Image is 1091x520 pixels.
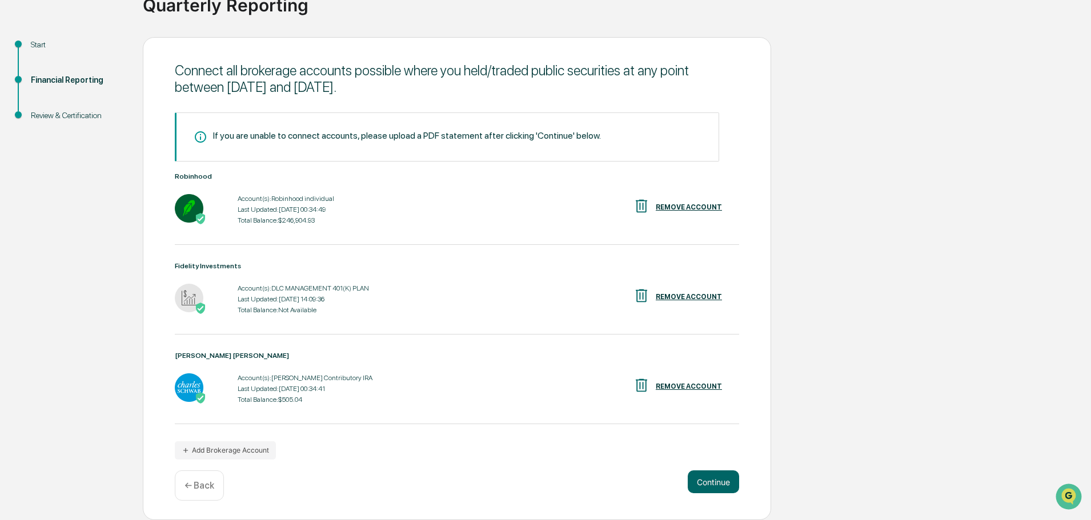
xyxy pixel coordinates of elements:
div: Start [31,39,125,51]
div: Financial Reporting [31,74,125,86]
img: REMOVE ACCOUNT [633,377,650,394]
img: Active [195,392,206,404]
div: Connect all brokerage accounts possible where you held/traded public securities at any point betw... [175,62,739,95]
img: Robinhood - Active [175,194,203,223]
a: 🗄️Attestations [78,139,146,160]
div: Last Updated: [DATE] 14:09:36 [238,295,369,303]
div: Account(s): [PERSON_NAME] Contributory IRA [238,374,372,382]
div: 🔎 [11,167,21,176]
img: Fidelity Investments - Active [175,284,203,312]
div: REMOVE ACCOUNT [656,293,722,301]
div: Total Balance: Not Available [238,306,369,314]
button: Continue [688,470,739,493]
span: Preclearance [23,144,74,155]
a: Powered byPylon [81,193,138,202]
div: REMOVE ACCOUNT [656,203,722,211]
img: REMOVE ACCOUNT [633,287,650,304]
div: We're available if you need us! [39,99,145,108]
a: 🔎Data Lookup [7,161,77,182]
div: Account(s): DLC MANAGEMENT 401(K) PLAN [238,284,369,292]
div: 🗄️ [83,145,92,154]
span: Pylon [114,194,138,202]
div: Account(s): Robinhood individual [238,195,334,203]
div: If you are unable to connect accounts, please upload a PDF statement after clicking 'Continue' be... [213,130,601,141]
a: 🖐️Preclearance [7,139,78,160]
span: Attestations [94,144,142,155]
button: Add Brokerage Account [175,441,276,459]
div: Total Balance: $246,904.93 [238,216,334,224]
img: Charles Schwab - Active [175,373,203,402]
img: Active [195,213,206,224]
div: 🖐️ [11,145,21,154]
p: How can we help? [11,24,208,42]
div: Last Updated: [DATE] 00:34:49 [238,205,334,213]
div: Review & Certification [31,110,125,122]
div: Start new chat [39,87,187,99]
img: Active [195,303,206,314]
span: Data Lookup [23,166,72,177]
button: Start new chat [194,91,208,104]
div: Total Balance: $505.04 [238,396,372,404]
img: 1746055101610-c473b297-6a78-478c-a979-82029cc54cd1 [11,87,32,108]
div: [PERSON_NAME] [PERSON_NAME] [175,352,739,360]
img: REMOVE ACCOUNT [633,197,650,215]
p: ← Back [184,480,214,491]
div: Robinhood [175,172,739,180]
div: Fidelity Investments [175,262,739,270]
div: Last Updated: [DATE] 00:34:41 [238,385,372,393]
div: REMOVE ACCOUNT [656,382,722,390]
iframe: Open customer support [1054,482,1085,513]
